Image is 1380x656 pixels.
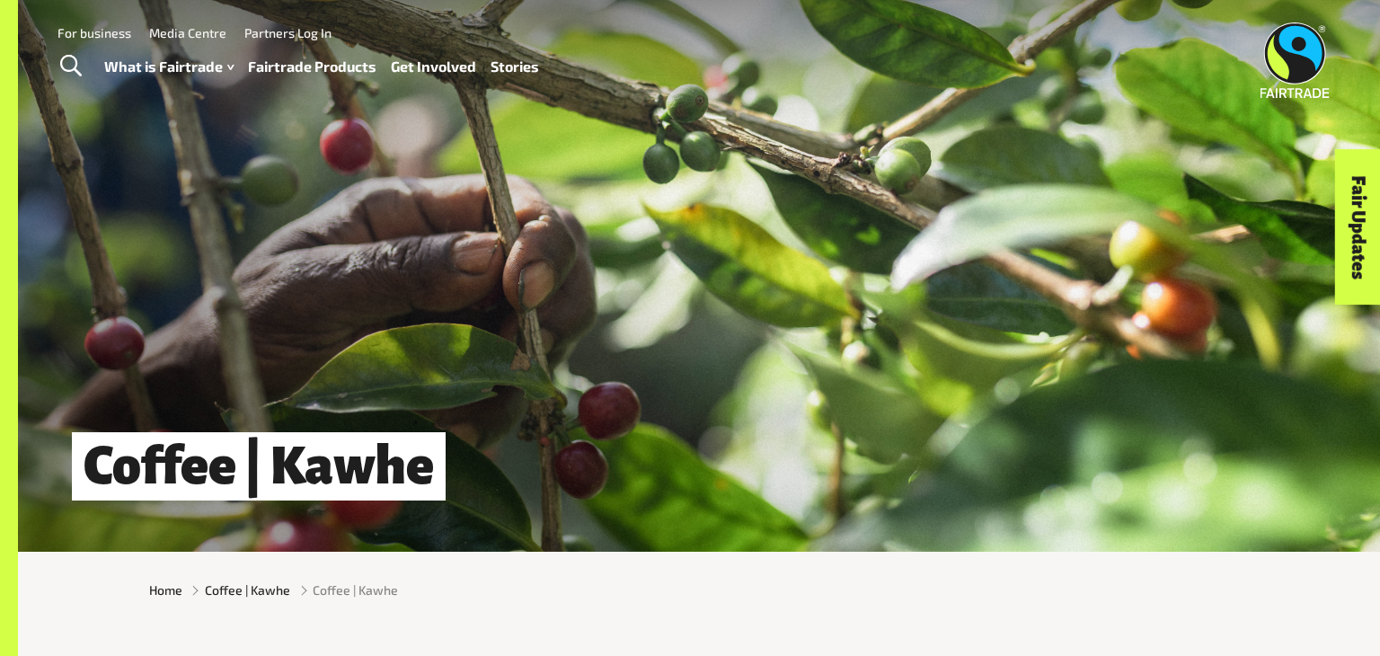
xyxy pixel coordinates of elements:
[248,54,376,80] a: Fairtrade Products
[391,54,476,80] a: Get Involved
[72,432,446,501] h1: Coffee | Kawhe
[49,44,93,89] a: Toggle Search
[104,54,234,80] a: What is Fairtrade
[205,581,290,599] a: Coffee | Kawhe
[491,54,539,80] a: Stories
[313,581,398,599] span: Coffee | Kawhe
[1261,22,1330,98] img: Fairtrade Australia New Zealand logo
[149,581,182,599] a: Home
[244,25,332,40] a: Partners Log In
[149,25,226,40] a: Media Centre
[57,25,131,40] a: For business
